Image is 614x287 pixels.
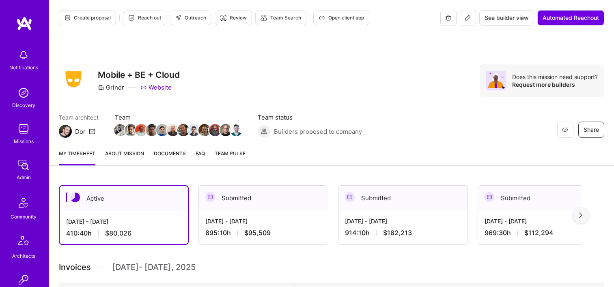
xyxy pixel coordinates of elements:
div: Missions [14,137,34,146]
img: Avatar [486,71,506,90]
a: Team Member Avatar [157,123,168,137]
img: Submitted [205,192,215,202]
button: Share [578,122,604,138]
img: right [579,212,582,218]
span: Invoices [59,261,91,273]
a: Team Member Avatar [178,123,189,137]
img: Team Member Avatar [167,124,179,136]
img: Team Member Avatar [146,124,158,136]
img: teamwork [15,121,32,137]
span: $112,294 [524,229,553,237]
img: logo [16,16,32,31]
a: Team Member Avatar [125,123,136,137]
img: Community [14,193,33,212]
img: Company Logo [59,68,88,90]
span: Reach out [128,14,161,21]
div: Dor [75,127,86,136]
span: [DATE] - [DATE] , 2025 [112,261,196,273]
img: Divider [97,261,106,273]
span: Share [584,126,599,134]
div: [DATE] - [DATE] [345,217,461,225]
a: About Mission [105,149,144,165]
span: Review [220,14,247,21]
span: Team Pulse [215,150,246,156]
div: [DATE] - [DATE] [485,217,601,225]
a: Team Member Avatar [136,123,146,137]
span: $95,509 [244,229,271,237]
div: Submitted [199,186,328,210]
img: Team Member Avatar [114,124,126,136]
div: Community [11,212,37,221]
button: Automated Reachout [537,10,604,26]
a: Team Member Avatar [210,123,220,137]
img: Architects [14,232,33,252]
img: Team Member Avatar [188,124,200,136]
img: admin teamwork [15,157,32,173]
img: bell [15,47,32,63]
a: Team Member Avatar [199,123,210,137]
img: discovery [15,85,32,101]
a: Team Member Avatar [189,123,199,137]
img: Submitted [485,192,494,202]
a: Documents [154,149,186,165]
div: [DATE] - [DATE] [205,217,321,225]
button: Outreach [170,11,211,25]
div: Admin [17,173,31,182]
a: Team Member Avatar [115,123,125,137]
i: icon Mail [89,128,95,135]
span: Team architect [59,113,99,122]
div: Submitted [478,186,607,210]
span: Outreach [175,14,206,21]
span: Team [115,113,241,122]
span: Open client app [319,14,364,21]
a: Team Member Avatar [231,123,241,137]
i: icon Targeter [220,15,226,21]
img: Team Architect [59,125,72,138]
h3: Mobile + BE + Cloud [98,70,180,80]
a: Team Member Avatar [220,123,231,137]
span: See builder view [485,14,529,22]
div: [DATE] - [DATE] [66,217,181,226]
a: My timesheet [59,149,95,165]
span: $182,213 [383,229,412,237]
img: Team Member Avatar [125,124,137,136]
div: Notifications [9,63,38,72]
button: Review [215,11,252,25]
i: icon CompanyGray [98,84,104,91]
div: Active [60,186,188,211]
div: Request more builders [512,81,598,88]
button: See builder view [479,10,534,26]
div: Does this mission need support? [512,73,598,81]
button: Create proposal [59,11,116,25]
i: icon Proposal [64,15,71,21]
span: Team Search [261,14,301,21]
div: Grindr [98,83,124,92]
a: Team Pulse [215,149,246,165]
span: Create proposal [64,14,111,21]
button: Team Search [255,11,306,25]
span: Automated Reachout [543,14,599,22]
a: Team Member Avatar [146,123,157,137]
a: Website [140,83,172,92]
div: Submitted [338,186,468,210]
button: Reach out [123,11,166,25]
div: Discovery [12,101,35,109]
a: FAQ [196,149,205,165]
div: Architects [12,252,35,260]
img: Team Member Avatar [198,124,211,136]
img: Active [70,193,80,202]
div: 895:10 h [205,229,321,237]
button: Open client app [313,11,369,25]
img: Team Member Avatar [209,124,221,136]
a: Team Member Avatar [168,123,178,137]
span: Builders proposed to company [274,127,362,136]
img: Builders proposed to company [258,125,271,138]
span: $80,026 [105,229,131,238]
img: Team Member Avatar [156,124,168,136]
span: Documents [154,149,186,158]
img: Team Member Avatar [135,124,147,136]
i: icon EyeClosed [562,126,568,133]
div: 969:30 h [485,229,601,237]
img: Team Member Avatar [220,124,232,136]
div: 914:10 h [345,229,461,237]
